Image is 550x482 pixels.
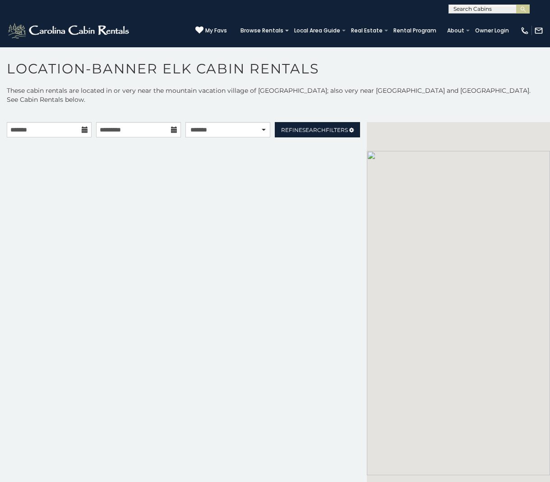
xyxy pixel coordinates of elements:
[195,26,227,35] a: My Favs
[347,24,387,37] a: Real Estate
[443,24,469,37] a: About
[275,122,360,137] a: RefineSearchFilters
[534,26,543,35] img: mail-regular-white.png
[205,27,227,35] span: My Favs
[520,26,529,35] img: phone-regular-white.png
[302,127,326,133] span: Search
[281,127,348,133] span: Refine Filters
[236,24,288,37] a: Browse Rentals
[471,24,513,37] a: Owner Login
[290,24,345,37] a: Local Area Guide
[389,24,441,37] a: Rental Program
[7,22,132,40] img: White-1-2.png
